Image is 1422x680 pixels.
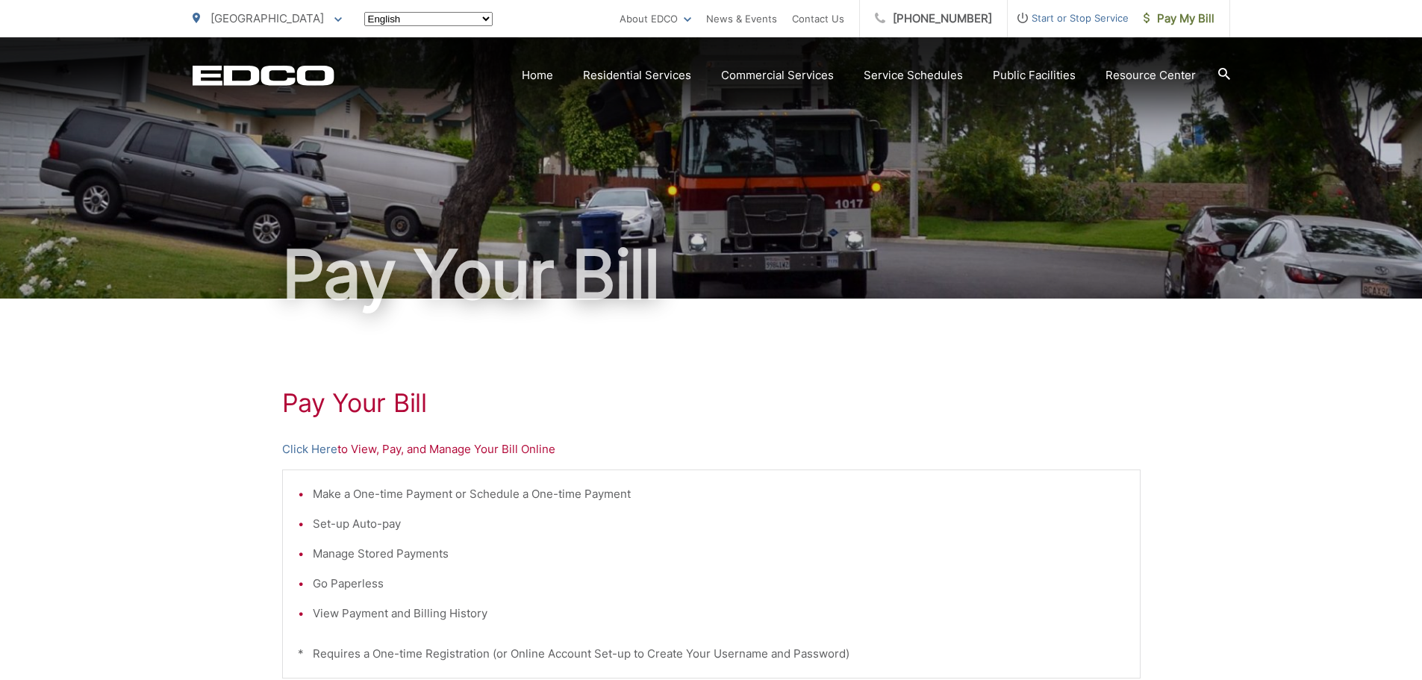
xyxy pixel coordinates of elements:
[364,12,493,26] select: Select a language
[864,66,963,84] a: Service Schedules
[211,11,324,25] span: [GEOGRAPHIC_DATA]
[282,440,337,458] a: Click Here
[298,645,1125,663] p: * Requires a One-time Registration (or Online Account Set-up to Create Your Username and Password)
[721,66,834,84] a: Commercial Services
[1144,10,1214,28] span: Pay My Bill
[313,515,1125,533] li: Set-up Auto-pay
[193,237,1230,312] h1: Pay Your Bill
[282,440,1141,458] p: to View, Pay, and Manage Your Bill Online
[706,10,777,28] a: News & Events
[620,10,691,28] a: About EDCO
[282,388,1141,418] h1: Pay Your Bill
[583,66,691,84] a: Residential Services
[993,66,1076,84] a: Public Facilities
[313,485,1125,503] li: Make a One-time Payment or Schedule a One-time Payment
[313,545,1125,563] li: Manage Stored Payments
[522,66,553,84] a: Home
[792,10,844,28] a: Contact Us
[1106,66,1196,84] a: Resource Center
[313,575,1125,593] li: Go Paperless
[193,65,334,86] a: EDCD logo. Return to the homepage.
[313,605,1125,623] li: View Payment and Billing History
